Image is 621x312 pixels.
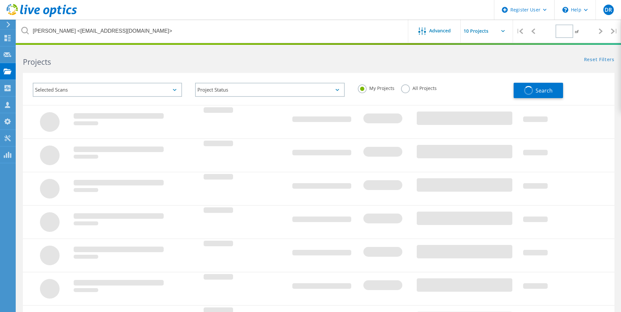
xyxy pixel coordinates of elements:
[195,83,344,97] div: Project Status
[605,7,612,12] span: DR
[513,20,526,43] div: |
[401,84,437,91] label: All Projects
[514,83,563,98] button: Search
[429,28,451,33] span: Advanced
[536,87,553,94] span: Search
[33,83,182,97] div: Selected Scans
[23,57,51,67] b: Projects
[562,7,568,13] svg: \n
[575,29,578,34] span: of
[7,14,77,18] a: Live Optics Dashboard
[16,20,409,43] input: Search projects by name, owner, ID, company, etc
[608,20,621,43] div: |
[584,57,614,63] a: Reset Filters
[358,84,394,91] label: My Projects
